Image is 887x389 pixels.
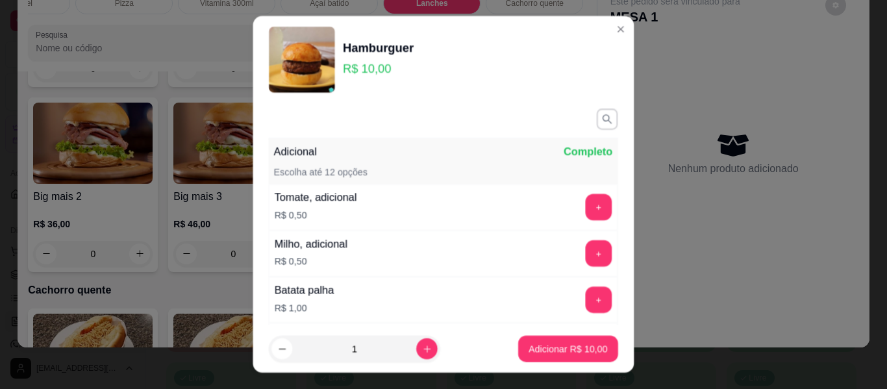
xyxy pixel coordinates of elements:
button: decrease-product-quantity [271,338,293,360]
p: Escolha até 12 opções [274,166,368,179]
div: Batata palha [275,282,334,298]
p: Adicional [274,145,317,160]
button: add [586,287,612,314]
p: Adicionar R$ 10,00 [529,342,607,355]
button: Close [610,19,632,40]
div: Milho, adicional [275,236,347,252]
div: Hamburguer [343,39,414,58]
div: Tomate, adicional [275,190,357,206]
button: Adicionar R$ 10,00 [518,336,618,362]
p: Completo [564,145,613,160]
button: increase-product-quantity [416,338,438,360]
button: add [586,240,612,267]
p: R$ 10,00 [343,60,414,79]
p: R$ 0,50 [275,208,357,221]
p: R$ 0,50 [275,255,347,268]
button: add [586,194,612,221]
p: R$ 1,00 [275,301,334,314]
img: product-image [269,27,335,93]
